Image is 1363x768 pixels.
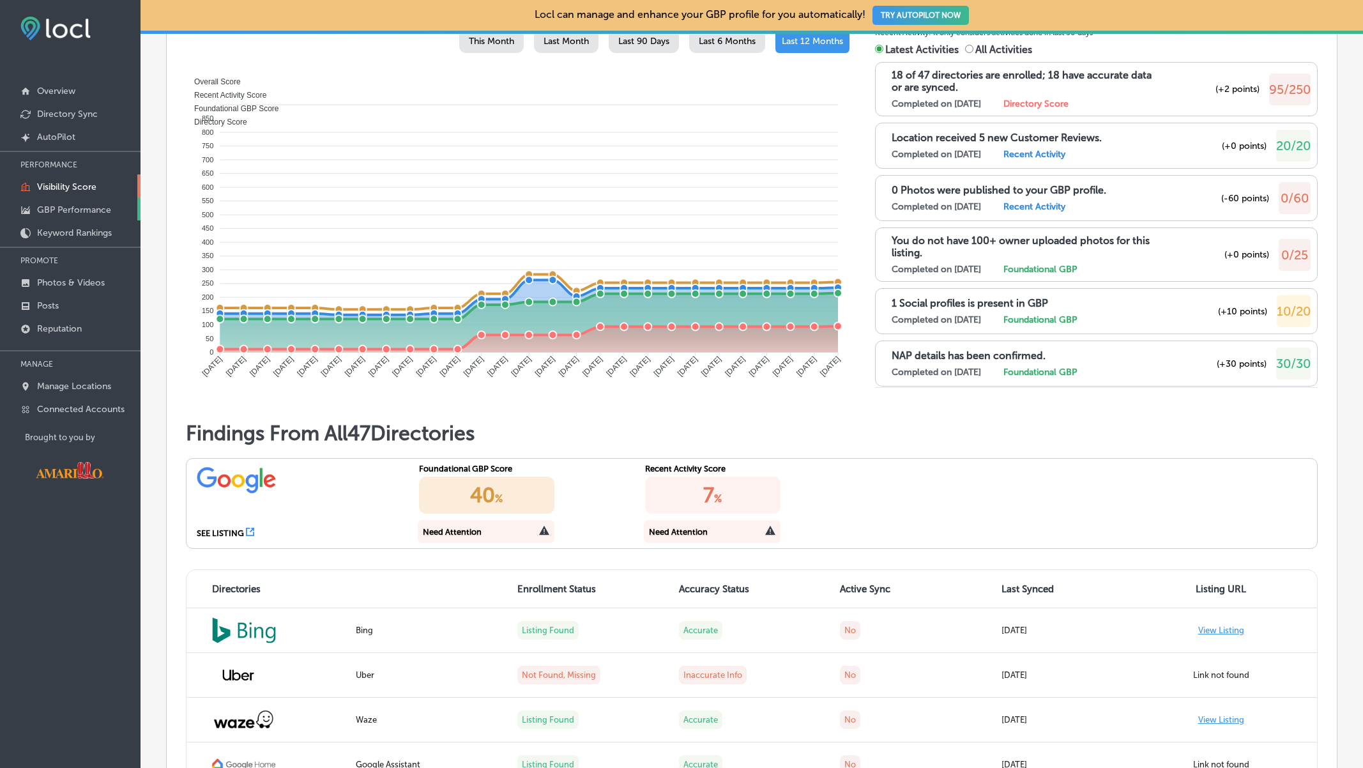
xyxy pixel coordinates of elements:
p: You do not have 100+ owner uploaded photos for this listing. [892,234,1164,259]
label: Completed on [DATE] [892,314,981,325]
p: Connected Accounts [37,404,125,415]
span: 20/20 [1276,138,1311,153]
span: Overall Score [185,77,241,86]
tspan: 250 [202,279,213,287]
tspan: [DATE] [628,355,652,378]
tspan: [DATE] [390,355,414,378]
tspan: [DATE] [224,355,248,378]
div: Bing [356,626,502,635]
div: SEE LISTING [197,528,244,538]
p: Posts [37,300,59,311]
p: 1 Social profiles is present in GBP [892,297,1048,309]
img: bing_Jjgns0f.png [212,617,276,643]
tspan: 0 [209,348,213,356]
tspan: [DATE] [343,355,367,378]
td: [DATE] [994,653,1155,698]
span: Directory Score [185,118,247,127]
div: Recent Activity Score [645,464,844,473]
tspan: 800 [202,128,213,136]
tspan: [DATE] [818,355,842,378]
div: Uber [356,670,502,680]
p: AutoPilot [37,132,75,142]
span: % [495,493,503,505]
tspan: 850 [202,114,213,122]
input: Latest Activities [875,45,883,53]
th: Accuracy Status [671,570,833,608]
a: View Listing [1198,626,1244,635]
label: Completed on [DATE] [892,264,981,275]
tspan: [DATE] [676,355,699,378]
tspan: 600 [202,183,213,191]
tspan: [DATE] [485,355,509,378]
tspan: [DATE] [201,355,224,378]
div: Need Attention [649,527,708,537]
label: No [840,666,860,684]
p: NAP details has been confirmed. [892,349,1046,362]
tspan: [DATE] [271,355,295,378]
p: 0 Photos were published to your GBP profile. [892,184,1106,196]
tspan: [DATE] [296,355,319,378]
tspan: [DATE] [438,355,462,378]
img: google.png [197,464,277,495]
div: 7 [645,477,781,514]
label: Not Found, Missing [517,666,600,684]
tspan: [DATE] [415,355,438,378]
img: waze.png [212,709,276,730]
a: View Listing [1198,715,1244,725]
td: [DATE] [994,608,1155,653]
tspan: [DATE] [723,355,747,378]
tspan: [DATE] [795,355,818,378]
tspan: 100 [202,321,213,328]
tspan: 550 [202,197,213,204]
tspan: [DATE] [319,355,343,378]
span: Last 12 Months [782,36,843,47]
label: Completed on [DATE] [892,367,981,378]
div: Need Attention [423,527,482,537]
label: Inaccurate Info [679,666,747,684]
h1: Findings From All 47 Directories [186,421,1318,445]
span: 10/20 [1277,303,1311,319]
label: Listing Found [517,710,579,729]
div: Waze [356,715,502,725]
span: (+10 points) [1218,306,1267,317]
tspan: 650 [202,169,213,177]
tspan: 450 [202,224,213,232]
p: Keyword Rankings [37,227,112,238]
div: 40 [419,477,555,514]
p: Photos & Videos [37,277,105,288]
span: Latest Activities [885,43,959,56]
span: (+0 points) [1224,249,1269,260]
img: Visit Amarillo [25,452,114,488]
td: [DATE] [994,698,1155,742]
tspan: [DATE] [462,355,485,378]
label: Recent Activity [1003,149,1065,160]
tspan: [DATE] [557,355,581,378]
label: Foundational GBP [1003,314,1077,325]
span: 0/60 [1281,190,1309,206]
button: TRY AUTOPILOT NOW [872,6,969,25]
tspan: [DATE] [699,355,723,378]
tspan: 350 [202,252,213,259]
label: Completed on [DATE] [892,149,981,160]
div: Foundational GBP Score [419,464,618,473]
th: Listing URL [1155,570,1317,608]
tspan: [DATE] [367,355,390,378]
th: Directories [187,570,348,608]
img: fda3e92497d09a02dc62c9cd864e3231.png [20,17,91,40]
span: (+2 points) [1215,84,1260,95]
tspan: [DATE] [248,355,271,378]
p: Manage Locations [37,381,111,392]
label: Foundational GBP [1003,264,1077,275]
th: Last Synced [994,570,1155,608]
span: Foundational GBP Score [185,104,279,113]
span: This Month [469,36,514,47]
tspan: 50 [206,335,213,342]
span: Last 90 Days [618,36,669,47]
tspan: 300 [202,266,213,273]
p: Visibility Score [37,181,96,192]
tspan: [DATE] [533,355,557,378]
tspan: [DATE] [652,355,676,378]
label: No [840,710,860,729]
label: Directory Score [1003,98,1069,109]
tspan: [DATE] [747,355,771,378]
